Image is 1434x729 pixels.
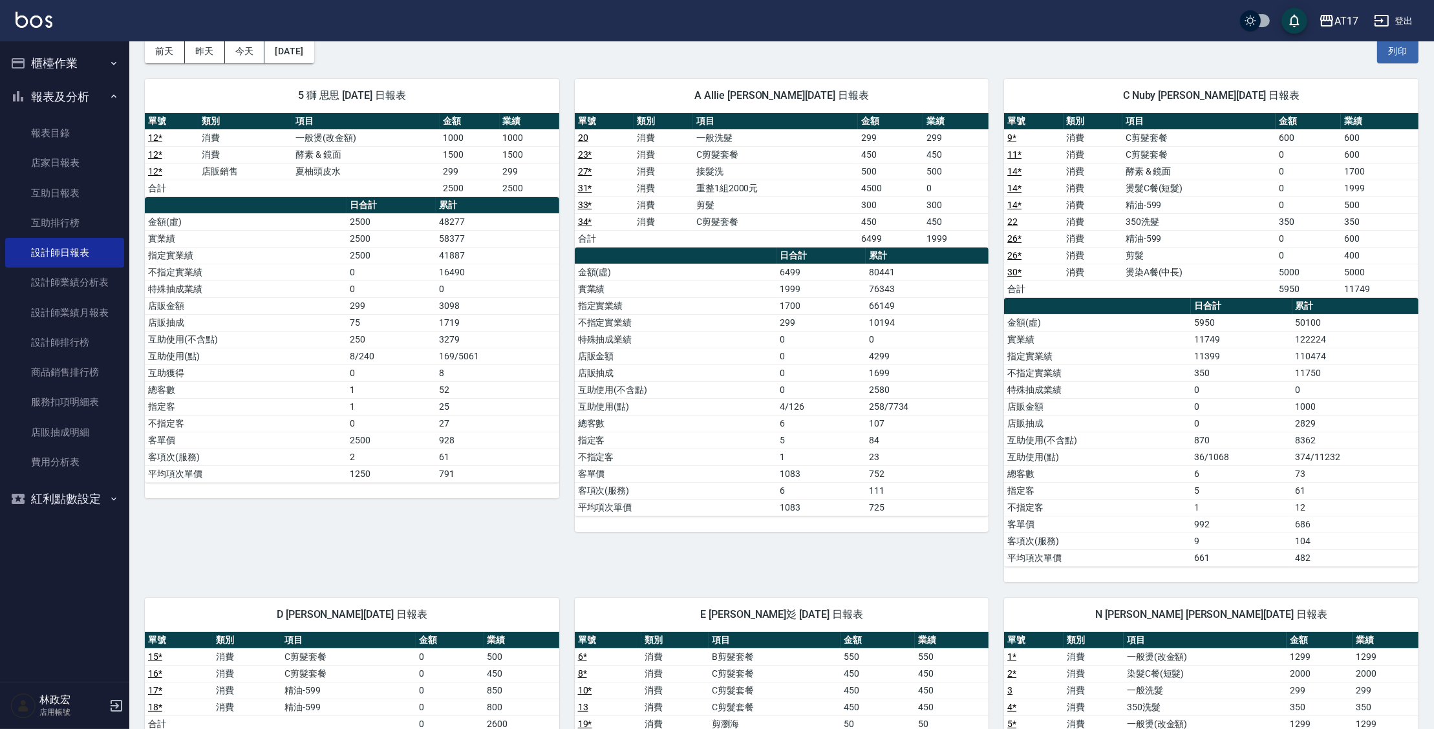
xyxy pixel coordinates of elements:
[1064,113,1122,130] th: 類別
[1064,180,1122,196] td: 消費
[575,499,776,516] td: 平均項次單價
[145,113,559,197] table: a dense table
[292,113,440,130] th: 項目
[347,264,436,280] td: 0
[776,264,866,280] td: 6499
[1341,163,1418,180] td: 1700
[5,447,124,477] a: 費用分析表
[436,314,559,331] td: 1719
[160,608,544,621] span: D [PERSON_NAME][DATE] 日報表
[1287,632,1353,649] th: 金額
[1064,146,1122,163] td: 消費
[1292,398,1418,415] td: 1000
[5,482,124,516] button: 紅利點數設定
[347,465,436,482] td: 1250
[1004,381,1191,398] td: 特殊抽成業績
[1191,533,1292,549] td: 9
[1276,146,1341,163] td: 0
[1276,113,1341,130] th: 金額
[5,357,124,387] a: 商品銷售排行榜
[436,280,559,297] td: 0
[634,180,693,196] td: 消費
[1276,280,1341,297] td: 5950
[575,348,776,364] td: 店販金額
[145,280,347,297] td: 特殊抽成業績
[1341,230,1418,247] td: 600
[923,196,989,213] td: 300
[1292,331,1418,348] td: 122224
[866,465,989,482] td: 752
[436,197,559,214] th: 累計
[500,180,559,196] td: 2500
[866,381,989,398] td: 2580
[440,129,499,146] td: 1000
[1341,264,1418,280] td: 5000
[347,398,436,415] td: 1
[923,163,989,180] td: 500
[693,163,858,180] td: 接髮洗
[347,331,436,348] td: 250
[1341,129,1418,146] td: 600
[693,146,858,163] td: C剪髮套餐
[1064,163,1122,180] td: 消費
[347,247,436,264] td: 2500
[436,449,559,465] td: 61
[436,398,559,415] td: 25
[1292,533,1418,549] td: 104
[347,297,436,314] td: 299
[1377,39,1418,63] button: 列印
[776,398,866,415] td: 4/126
[575,364,776,381] td: 店販抽成
[5,387,124,417] a: 服務扣項明細表
[575,415,776,432] td: 總客數
[347,364,436,381] td: 0
[1276,213,1341,230] td: 350
[923,230,989,247] td: 1999
[347,197,436,214] th: 日合計
[145,465,347,482] td: 平均項次單價
[1191,298,1292,315] th: 日合計
[440,163,499,180] td: 299
[145,39,185,63] button: 前天
[1004,314,1191,331] td: 金額(虛)
[1020,608,1403,621] span: N [PERSON_NAME] [PERSON_NAME][DATE] 日報表
[39,693,105,706] h5: 林政宏
[347,230,436,247] td: 2500
[866,331,989,348] td: 0
[693,113,858,130] th: 項目
[347,381,436,398] td: 1
[923,146,989,163] td: 450
[436,432,559,449] td: 928
[1341,180,1418,196] td: 1999
[292,146,440,163] td: 酵素 & 鏡面
[693,213,858,230] td: C剪髮套餐
[776,432,866,449] td: 5
[923,213,989,230] td: 450
[5,148,124,178] a: 店家日報表
[776,280,866,297] td: 1999
[866,314,989,331] td: 10194
[1122,196,1276,213] td: 精油-599
[1292,415,1418,432] td: 2829
[575,248,989,516] table: a dense table
[10,693,36,719] img: Person
[436,213,559,230] td: 48277
[575,280,776,297] td: 實業績
[145,297,347,314] td: 店販金額
[1292,449,1418,465] td: 374/11232
[575,432,776,449] td: 指定客
[1276,196,1341,213] td: 0
[634,146,693,163] td: 消費
[1276,129,1341,146] td: 600
[347,449,436,465] td: 2
[1292,381,1418,398] td: 0
[1292,482,1418,499] td: 61
[1122,264,1276,280] td: 燙染A餐(中長)
[145,113,198,130] th: 單號
[575,632,642,649] th: 單號
[5,80,124,114] button: 報表及分析
[776,364,866,381] td: 0
[145,247,347,264] td: 指定實業績
[500,129,559,146] td: 1000
[1004,280,1063,297] td: 合計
